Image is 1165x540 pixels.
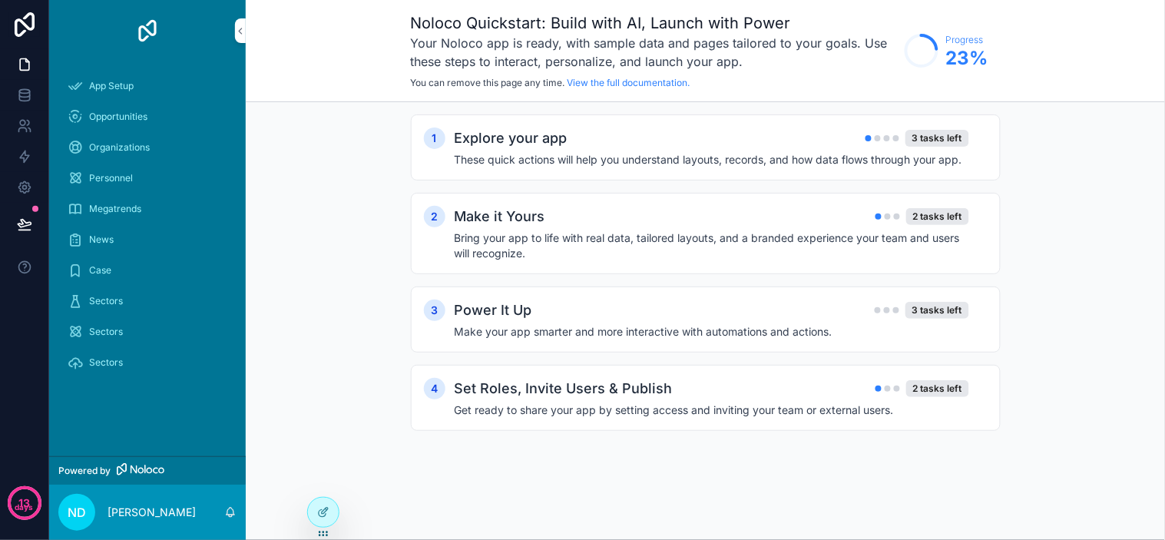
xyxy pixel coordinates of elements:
span: Case [89,264,111,277]
a: Sectors [58,349,237,376]
span: Sectors [89,326,123,338]
p: [PERSON_NAME] [108,505,196,520]
a: Sectors [58,287,237,315]
a: Sectors [58,318,237,346]
a: Opportunities [58,103,237,131]
span: Sectors [89,295,123,307]
a: App Setup [58,72,237,100]
a: Powered by [49,456,246,485]
h1: Noloco Quickstart: Build with AI, Launch with Power [411,12,897,34]
span: Megatrends [89,203,141,215]
span: Powered by [58,465,111,477]
span: Opportunities [89,111,147,123]
span: You can remove this page any time. [411,77,565,88]
span: Progress [946,34,988,46]
span: App Setup [89,80,134,92]
span: Personnel [89,172,133,184]
a: View the full documentation. [568,77,690,88]
h3: Your Noloco app is ready, with sample data and pages tailored to your goals. Use these steps to i... [411,34,897,71]
span: News [89,234,114,246]
span: Organizations [89,141,150,154]
img: App logo [135,18,160,43]
a: Megatrends [58,195,237,223]
a: Organizations [58,134,237,161]
a: News [58,226,237,253]
span: ND [68,503,86,522]
p: 13 [18,495,30,511]
a: Case [58,257,237,284]
span: 23 % [946,46,988,71]
div: scrollable content [49,61,246,396]
a: Personnel [58,164,237,192]
span: Sectors [89,356,123,369]
p: days [15,502,34,514]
